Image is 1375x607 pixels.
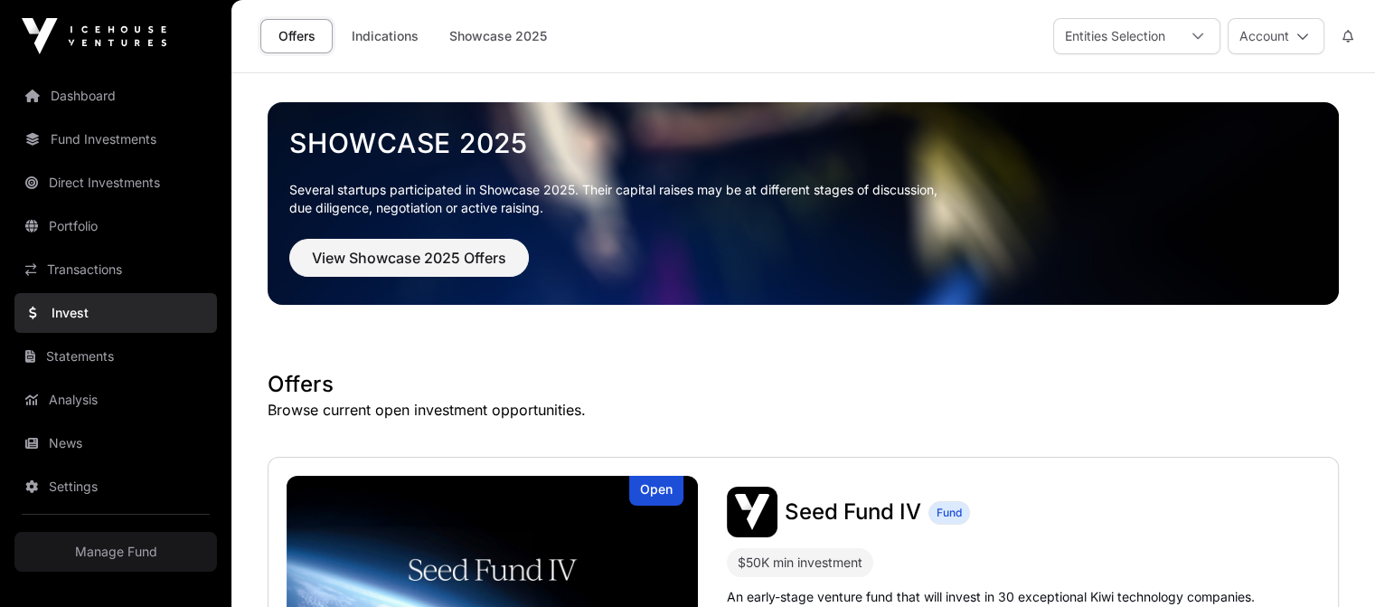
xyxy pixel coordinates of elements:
[14,532,217,572] a: Manage Fund
[14,337,217,376] a: Statements
[1228,18,1324,54] button: Account
[785,498,921,525] span: Seed Fund IV
[260,19,333,53] a: Offers
[937,506,962,520] span: Fund
[727,487,777,537] img: Seed Fund IV
[340,19,430,53] a: Indications
[289,127,1317,159] a: Showcase 2025
[785,498,921,526] a: Seed Fund IV
[14,206,217,246] a: Portfolio
[289,181,1317,217] p: Several startups participated in Showcase 2025. Their capital raises may be at different stages o...
[1054,19,1176,53] div: Entities Selection
[268,399,1339,421] p: Browse current open investment opportunities.
[629,476,683,506] div: Open
[312,247,506,269] span: View Showcase 2025 Offers
[14,380,217,420] a: Analysis
[14,467,217,507] a: Settings
[14,119,217,159] a: Fund Investments
[438,19,559,53] a: Showcase 2025
[14,423,217,463] a: News
[289,257,529,275] a: View Showcase 2025 Offers
[727,548,873,577] div: $50K min investment
[14,293,217,333] a: Invest
[14,163,217,203] a: Direct Investments
[727,588,1255,606] p: An early-stage venture fund that will invest in 30 exceptional Kiwi technology companies.
[289,239,529,277] button: View Showcase 2025 Offers
[738,552,862,574] div: $50K min investment
[1285,520,1375,607] iframe: Chat Widget
[14,76,217,116] a: Dashboard
[268,102,1339,305] img: Showcase 2025
[22,18,166,54] img: Icehouse Ventures Logo
[14,250,217,289] a: Transactions
[268,370,1339,399] h1: Offers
